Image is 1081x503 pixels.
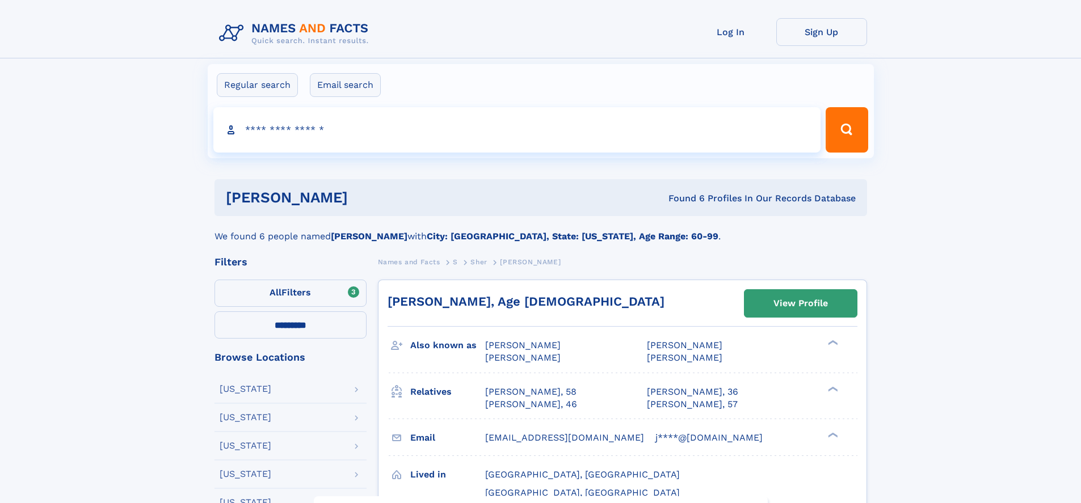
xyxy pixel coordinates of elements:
[410,428,485,447] h3: Email
[647,340,722,350] span: [PERSON_NAME]
[220,470,271,479] div: [US_STATE]
[773,290,828,316] div: View Profile
[647,352,722,363] span: [PERSON_NAME]
[226,191,508,205] h1: [PERSON_NAME]
[220,384,271,394] div: [US_STATE]
[647,386,738,398] a: [PERSON_NAME], 36
[331,231,407,242] b: [PERSON_NAME]
[825,385,839,392] div: ❯
[220,441,271,450] div: [US_STATE]
[825,339,839,346] div: ❯
[485,352,561,363] span: [PERSON_NAME]
[214,216,867,243] div: We found 6 people named with .
[214,257,367,267] div: Filters
[685,18,776,46] a: Log In
[410,382,485,401] h3: Relatives
[826,107,868,153] button: Search Button
[485,432,644,443] span: [EMAIL_ADDRESS][DOMAIN_NAME]
[410,465,485,484] h3: Lived in
[825,431,839,438] div: ❯
[485,469,680,480] span: [GEOGRAPHIC_DATA], [GEOGRAPHIC_DATA]
[776,18,867,46] a: Sign Up
[310,73,381,97] label: Email search
[470,258,487,266] span: Sher
[508,192,856,205] div: Found 6 Profiles In Our Records Database
[270,287,281,298] span: All
[500,258,561,266] span: [PERSON_NAME]
[647,398,738,411] a: [PERSON_NAME], 57
[485,487,680,498] span: [GEOGRAPHIC_DATA], [GEOGRAPHIC_DATA]
[214,352,367,362] div: Browse Locations
[220,413,271,422] div: [US_STATE]
[213,107,821,153] input: search input
[453,255,458,269] a: S
[388,294,664,308] a: [PERSON_NAME], Age [DEMOGRAPHIC_DATA]
[470,255,487,269] a: Sher
[410,336,485,355] h3: Also known as
[214,280,367,307] label: Filters
[485,340,561,350] span: [PERSON_NAME]
[217,73,298,97] label: Regular search
[378,255,440,269] a: Names and Facts
[485,398,577,411] a: [PERSON_NAME], 46
[744,290,857,317] a: View Profile
[214,18,378,49] img: Logo Names and Facts
[485,386,577,398] a: [PERSON_NAME], 58
[453,258,458,266] span: S
[427,231,718,242] b: City: [GEOGRAPHIC_DATA], State: [US_STATE], Age Range: 60-99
